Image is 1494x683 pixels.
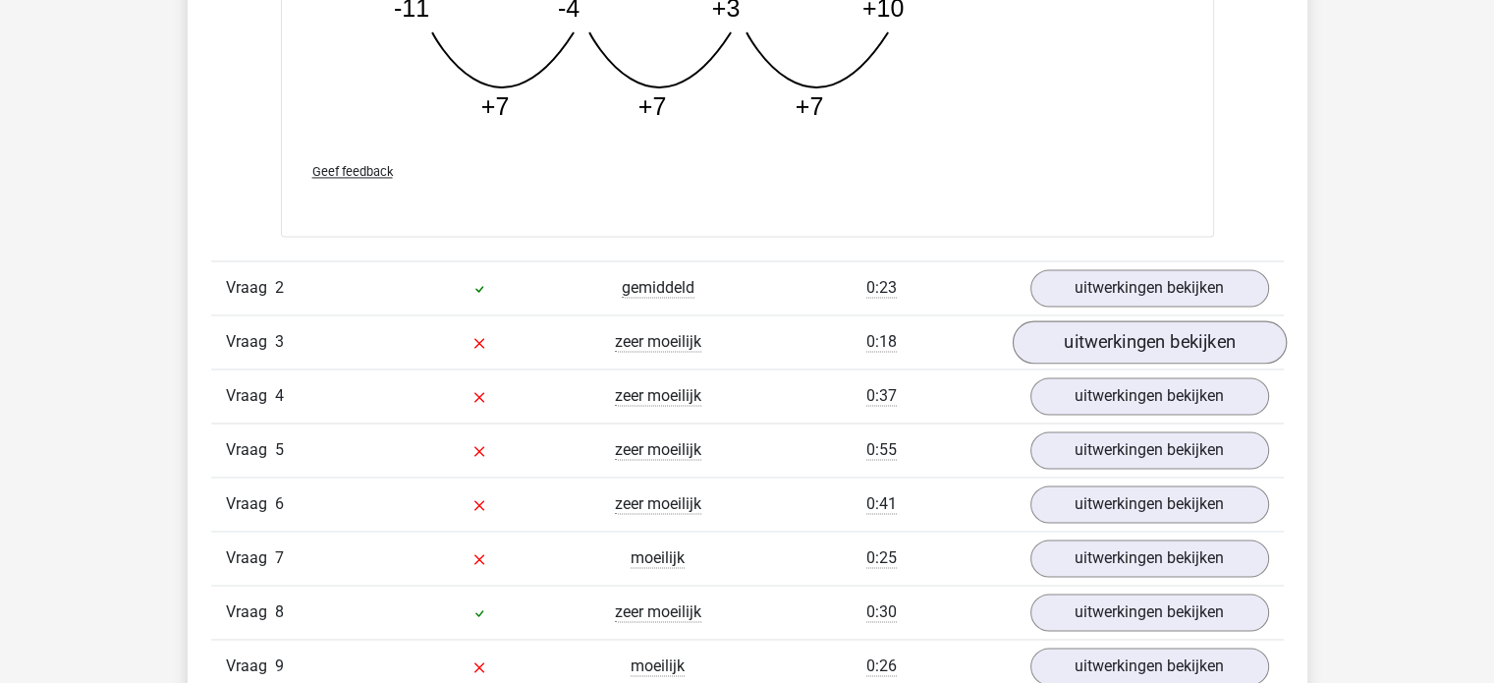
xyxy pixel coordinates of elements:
span: Vraag [226,276,275,300]
span: 0:30 [866,602,897,622]
span: 2 [275,278,284,297]
a: uitwerkingen bekijken [1030,485,1269,523]
span: Vraag [226,546,275,570]
span: zeer moeilijk [615,332,701,352]
span: 8 [275,602,284,621]
tspan: +7 [480,92,509,120]
tspan: +7 [795,92,823,120]
span: 6 [275,494,284,513]
span: Vraag [226,384,275,408]
span: Geef feedback [312,164,393,179]
span: 5 [275,440,284,459]
span: Vraag [226,330,275,354]
span: gemiddeld [622,278,694,298]
span: zeer moeilijk [615,602,701,622]
span: zeer moeilijk [615,440,701,460]
a: uitwerkingen bekijken [1030,594,1269,631]
span: 7 [275,548,284,567]
span: 0:41 [866,494,897,514]
a: uitwerkingen bekijken [1030,431,1269,469]
span: Vraag [226,655,275,678]
span: 0:37 [866,386,897,406]
span: 0:18 [866,332,897,352]
span: Vraag [226,492,275,516]
span: 0:26 [866,656,897,676]
tspan: +7 [637,92,666,120]
span: 0:25 [866,548,897,568]
a: uitwerkingen bekijken [1012,320,1286,364]
span: 3 [275,332,284,351]
span: 0:23 [866,278,897,298]
span: Vraag [226,600,275,624]
span: 0:55 [866,440,897,460]
a: uitwerkingen bekijken [1030,540,1269,577]
a: uitwerkingen bekijken [1030,377,1269,415]
span: Vraag [226,438,275,462]
span: moeilijk [631,548,685,568]
span: 9 [275,656,284,675]
a: uitwerkingen bekijken [1030,269,1269,307]
span: zeer moeilijk [615,386,701,406]
span: moeilijk [631,656,685,676]
span: zeer moeilijk [615,494,701,514]
span: 4 [275,386,284,405]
